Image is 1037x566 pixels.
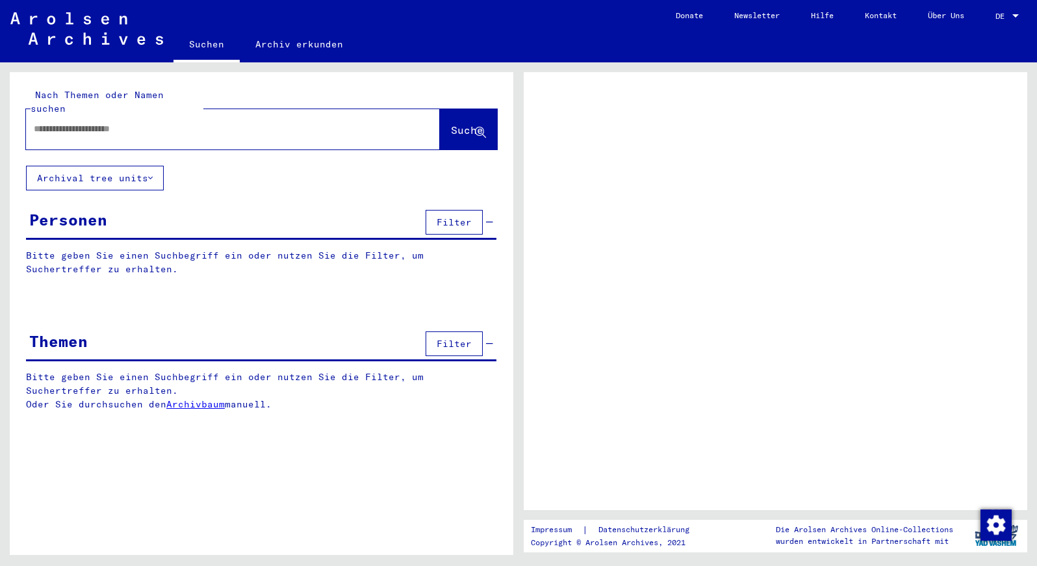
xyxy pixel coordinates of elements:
[10,12,163,45] img: Arolsen_neg.svg
[29,329,88,353] div: Themen
[980,509,1011,540] div: Zustimmung ändern
[437,216,472,228] span: Filter
[437,338,472,350] span: Filter
[26,249,496,276] p: Bitte geben Sie einen Suchbegriff ein oder nutzen Sie die Filter, um Suchertreffer zu erhalten.
[31,89,164,114] mat-label: Nach Themen oder Namen suchen
[240,29,359,60] a: Archiv erkunden
[972,519,1021,552] img: yv_logo.png
[426,210,483,235] button: Filter
[440,109,497,149] button: Suche
[776,535,953,547] p: wurden entwickelt in Partnerschaft mit
[26,166,164,190] button: Archival tree units
[26,370,497,411] p: Bitte geben Sie einen Suchbegriff ein oder nutzen Sie die Filter, um Suchertreffer zu erhalten. O...
[531,523,582,537] a: Impressum
[29,208,107,231] div: Personen
[173,29,240,62] a: Suchen
[776,524,953,535] p: Die Arolsen Archives Online-Collections
[588,523,705,537] a: Datenschutzerklärung
[426,331,483,356] button: Filter
[531,523,705,537] div: |
[166,398,225,410] a: Archivbaum
[980,509,1012,541] img: Zustimmung ändern
[531,537,705,548] p: Copyright © Arolsen Archives, 2021
[995,12,1010,21] span: DE
[451,123,483,136] span: Suche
